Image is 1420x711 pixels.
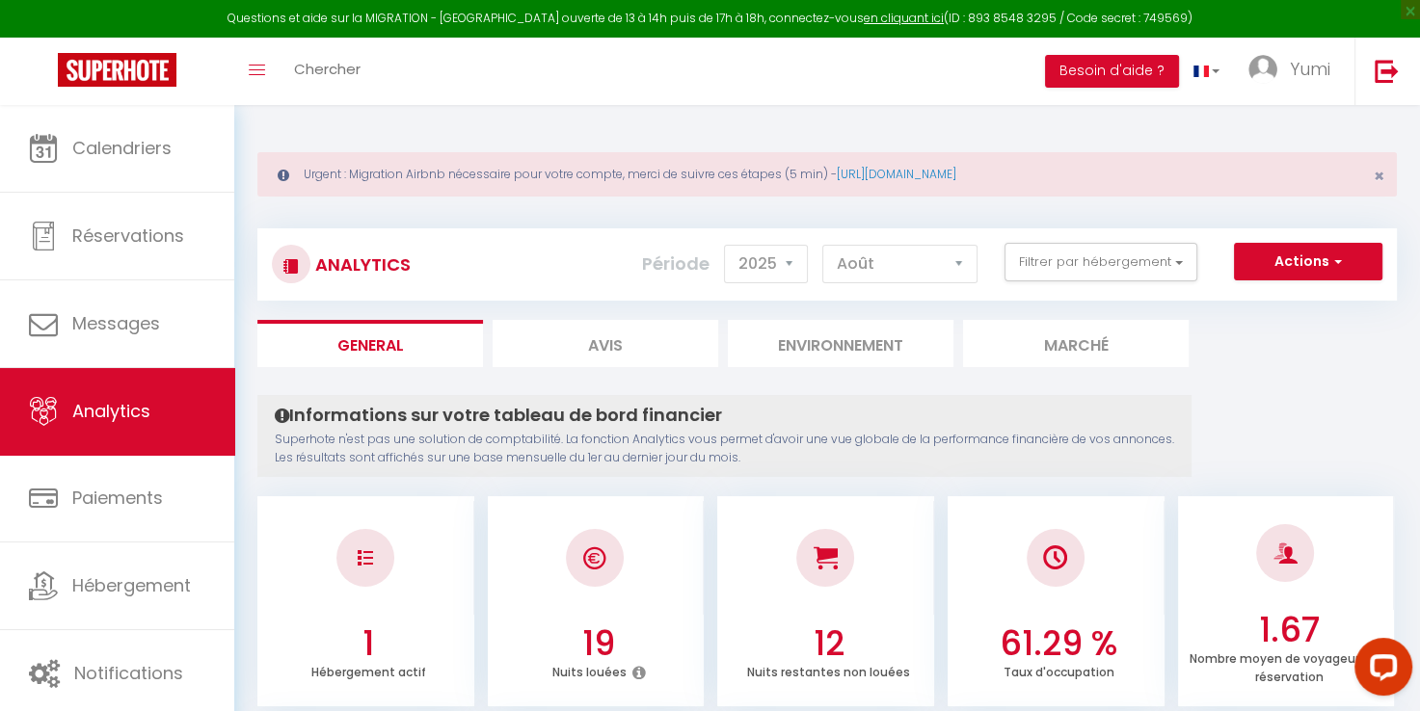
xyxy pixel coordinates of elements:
[72,224,184,248] span: Réservations
[72,399,150,423] span: Analytics
[1375,59,1399,83] img: logout
[1234,243,1382,281] button: Actions
[864,10,944,26] a: en cliquant ici
[1374,164,1384,188] span: ×
[728,320,953,367] li: Environnement
[1248,55,1277,84] img: ...
[72,311,160,335] span: Messages
[1189,610,1389,650] h3: 1.67
[275,405,1174,426] h4: Informations sur votre tableau de bord financier
[257,320,483,367] li: General
[268,623,469,664] h3: 1
[72,573,191,597] span: Hébergement
[498,623,699,664] h3: 19
[1234,38,1354,105] a: ... Yumi
[74,661,183,685] span: Notifications
[837,166,956,182] a: [URL][DOMAIN_NAME]
[1004,660,1114,680] p: Taux d'occupation
[963,320,1189,367] li: Marché
[1374,168,1384,185] button: Close
[642,243,710,285] label: Période
[1339,630,1420,711] iframe: LiveChat chat widget
[493,320,718,367] li: Avis
[311,660,426,680] p: Hébergement actif
[1190,646,1388,685] p: Nombre moyen de voyageurs par réservation
[1290,57,1330,81] span: Yumi
[729,623,929,664] h3: 12
[747,660,910,680] p: Nuits restantes non louées
[257,152,1397,197] div: Urgent : Migration Airbnb nécessaire pour votre compte, merci de suivre ces étapes (5 min) -
[275,431,1174,467] p: Superhote n'est pas une solution de comptabilité. La fonction Analytics vous permet d'avoir une v...
[72,486,163,510] span: Paiements
[358,550,373,566] img: NO IMAGE
[58,53,176,87] img: Super Booking
[958,623,1159,664] h3: 61.29 %
[294,59,361,79] span: Chercher
[280,38,375,105] a: Chercher
[1045,55,1179,88] button: Besoin d'aide ?
[72,136,172,160] span: Calendriers
[1005,243,1197,281] button: Filtrer par hébergement
[310,243,411,286] h3: Analytics
[552,660,627,680] p: Nuits louées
